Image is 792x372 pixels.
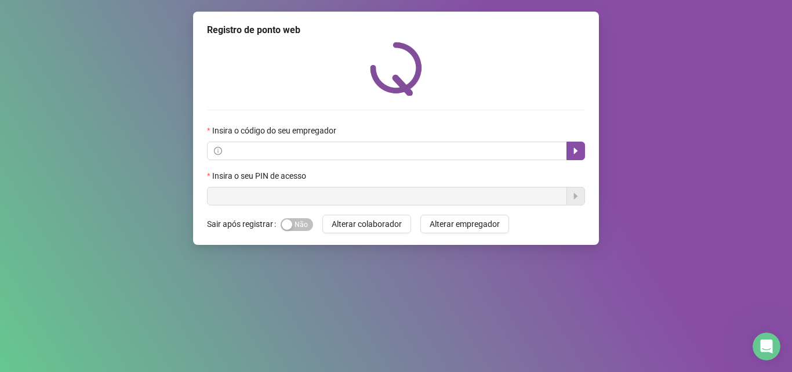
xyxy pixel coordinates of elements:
span: Alterar empregador [430,218,500,230]
div: Registro de ponto web [207,23,585,37]
span: info-circle [214,147,222,155]
button: Alterar empregador [420,215,509,233]
label: Sair após registrar [207,215,281,233]
label: Insira o seu PIN de acesso [207,169,314,182]
img: QRPoint [370,42,422,96]
iframe: Intercom live chat [753,333,780,360]
span: caret-right [571,146,580,156]
button: Alterar colaborador [322,215,411,233]
span: Alterar colaborador [332,218,402,230]
label: Insira o código do seu empregador [207,124,344,137]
